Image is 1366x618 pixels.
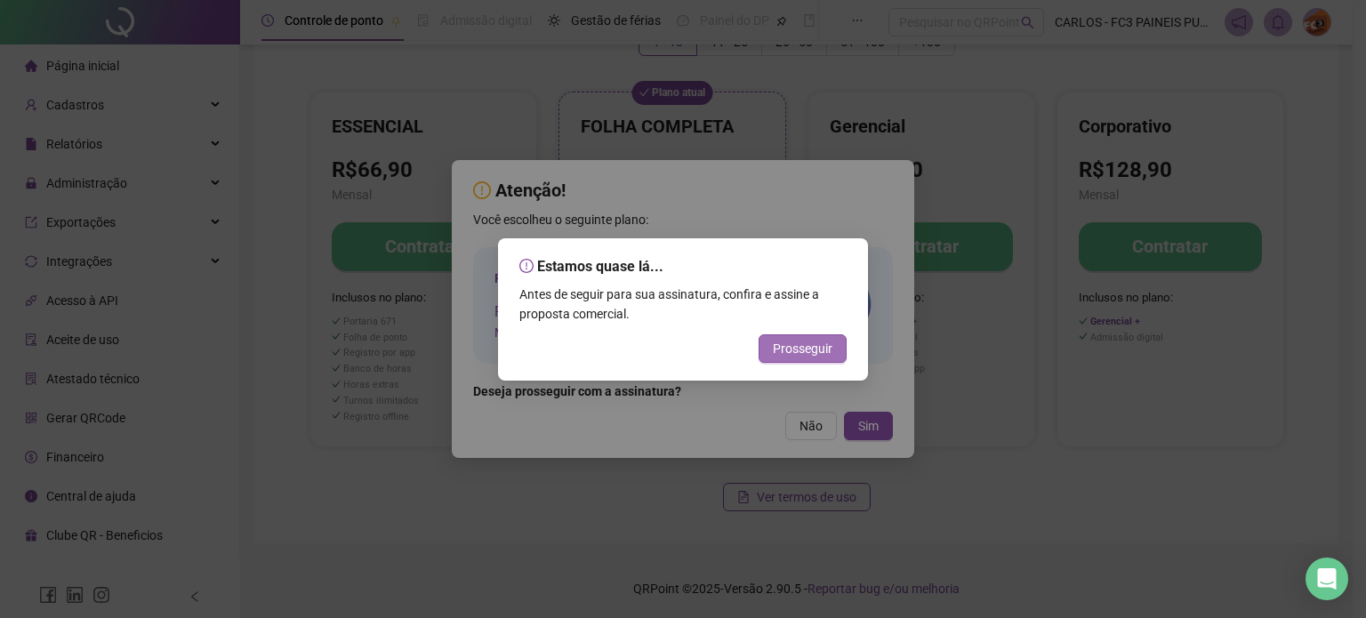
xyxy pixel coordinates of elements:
button: Prosseguir [759,334,847,363]
span: Prosseguir [773,339,832,358]
span: exclamation-circle [519,259,534,273]
div: Open Intercom Messenger [1306,558,1348,600]
div: Antes de seguir para sua assinatura, confira e assine a proposta comercial. [519,285,847,324]
h5: Estamos quase lá... [519,256,847,277]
